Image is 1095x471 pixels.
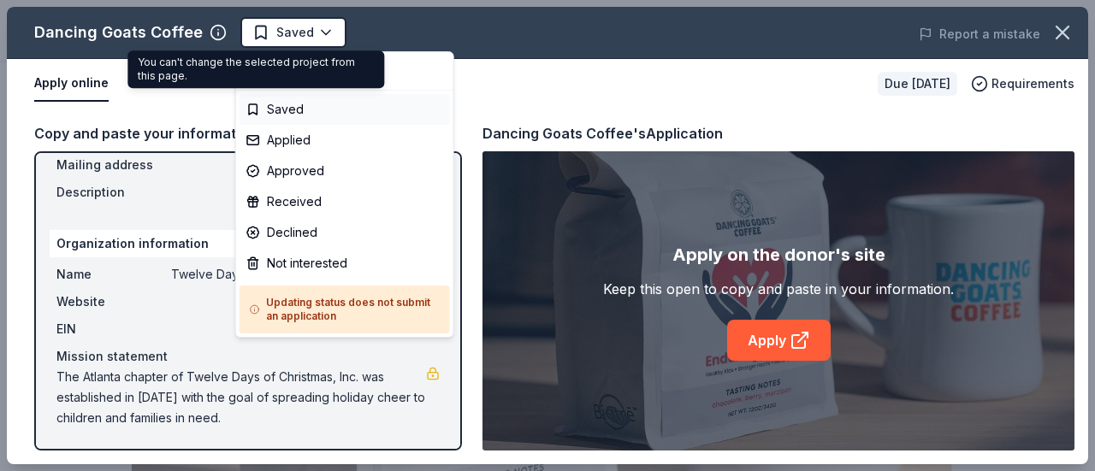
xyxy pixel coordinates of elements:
[240,248,450,279] div: Not interested
[240,56,450,86] div: Update status...
[240,94,450,125] div: Saved
[240,186,450,217] div: Received
[250,296,440,323] h5: Updating status does not submit an application
[240,217,450,248] div: Declined
[240,156,450,186] div: Approved
[240,125,450,156] div: Applied
[227,21,287,41] span: PWP 2025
